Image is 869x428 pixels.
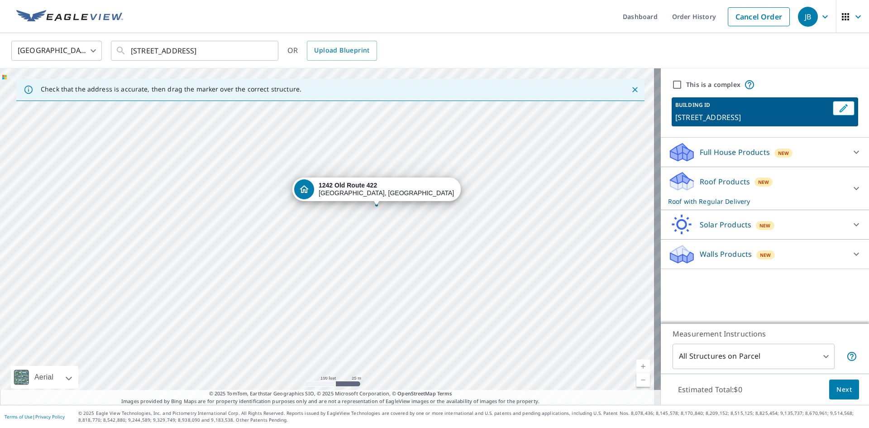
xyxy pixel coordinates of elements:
div: Solar ProductsNew [668,214,862,236]
div: OR [287,41,377,61]
p: Measurement Instructions [673,328,857,339]
span: Your report will include each building or structure inside the parcel boundary. In some cases, du... [846,351,857,362]
p: Full House Products [700,147,770,158]
button: Close [629,84,641,96]
span: New [778,149,789,157]
a: Terms [437,390,452,397]
a: Cancel Order [728,7,790,26]
p: BUILDING ID [675,101,710,109]
div: [GEOGRAPHIC_DATA] [11,38,102,63]
span: Next [836,384,852,395]
span: New [758,178,769,186]
p: Walls Products [700,249,752,260]
a: OpenStreetMap [397,390,435,397]
div: Aerial [32,366,56,389]
p: Check that the address is accurate, then drag the marker over the correct structure. [41,85,301,93]
span: Upload Blueprint [314,45,369,56]
a: Current Level 18, Zoom Out [636,373,650,387]
span: © 2025 TomTom, Earthstar Geographics SIO, © 2025 Microsoft Corporation, © [209,390,452,398]
label: This is a complex [686,80,740,89]
span: New [759,222,771,229]
button: Next [829,380,859,400]
span: New [760,251,771,259]
div: Walls ProductsNew [668,243,862,265]
p: | [5,414,65,419]
input: Search by address or latitude-longitude [131,38,260,63]
div: Full House ProductsNew [668,141,862,163]
p: © 2025 Eagle View Technologies, Inc. and Pictometry International Corp. All Rights Reserved. Repo... [78,410,864,423]
div: All Structures on Parcel [673,344,835,369]
a: Upload Blueprint [307,41,377,61]
a: Current Level 18, Zoom In [636,360,650,373]
p: Estimated Total: $0 [671,380,750,399]
div: JB [798,7,818,27]
div: Roof ProductsNewRoof with Regular Delivery [668,171,862,206]
p: Solar Products [700,219,751,230]
a: Terms of Use [5,414,33,420]
p: Roof Products [700,176,750,187]
div: Aerial [11,366,78,389]
p: [STREET_ADDRESS] [675,112,829,123]
button: Edit building 1 [833,101,855,115]
img: EV Logo [16,10,123,24]
p: Roof with Regular Delivery [668,197,845,206]
a: Privacy Policy [35,414,65,420]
